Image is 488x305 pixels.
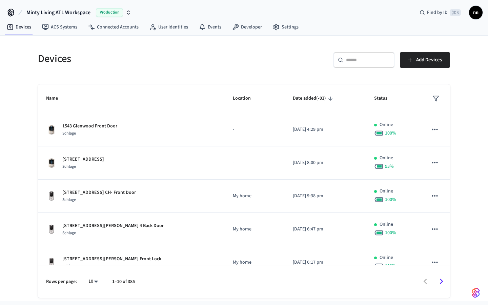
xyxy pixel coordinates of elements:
span: Status [374,93,396,104]
p: [DATE] 9:38 pm [293,192,358,200]
span: 100 % [385,229,396,236]
span: Find by ID [427,9,448,16]
a: User Identities [144,21,194,33]
a: Connected Accounts [83,21,144,33]
span: Name [46,93,67,104]
p: Online [380,221,393,228]
span: 93 % [385,163,394,170]
span: Minty Living ATL Workspace [26,8,90,17]
span: Schlage [62,263,76,269]
p: Online [380,188,393,195]
p: 1–10 of 385 [112,278,135,285]
h5: Devices [38,52,240,66]
p: - [233,126,277,133]
span: Schlage [62,230,76,236]
p: Online [380,121,393,128]
span: 100 % [385,196,396,203]
img: SeamLogoGradient.69752ec5.svg [472,287,480,298]
span: 100 % [385,130,396,137]
span: Production [96,8,123,17]
p: [DATE] 8:00 pm [293,159,358,166]
p: 1543 Glenwood Front Door [62,123,117,130]
button: Add Devices [400,52,450,68]
span: Schlage [62,197,76,203]
div: Find by ID⌘ K [414,6,466,19]
p: Rows per page: [46,278,77,285]
a: ACS Systems [37,21,83,33]
span: Date added(-03) [293,93,335,104]
div: 10 [85,277,101,286]
p: [DATE] 6:47 pm [293,226,358,233]
span: nn [470,6,482,19]
img: Yale Assure Touchscreen Wifi Smart Lock, Satin Nickel, Front [46,257,57,268]
p: [STREET_ADDRESS][PERSON_NAME] 4 Back Door [62,222,164,229]
img: Schlage Sense Smart Deadbolt with Camelot Trim, Front [46,158,57,168]
img: Yale Assure Touchscreen Wifi Smart Lock, Satin Nickel, Front [46,224,57,235]
p: [DATE] 4:29 pm [293,126,358,133]
p: Online [380,155,393,162]
img: Yale Assure Touchscreen Wifi Smart Lock, Satin Nickel, Front [46,191,57,202]
a: Devices [1,21,37,33]
p: [STREET_ADDRESS][PERSON_NAME] Front Lock [62,256,161,263]
button: Go to next page [433,273,449,289]
p: Online [380,254,393,261]
p: [STREET_ADDRESS] [62,156,104,163]
span: Location [233,93,260,104]
span: Add Devices [416,56,442,64]
a: Developer [227,21,267,33]
p: My home [233,226,277,233]
p: My home [233,259,277,266]
img: Schlage Sense Smart Deadbolt with Camelot Trim, Front [46,124,57,135]
span: ⌘ K [450,9,461,16]
p: [DATE] 6:17 pm [293,259,358,266]
a: Settings [267,21,304,33]
p: [STREET_ADDRESS] CH- Front Door [62,189,136,196]
p: - [233,159,277,166]
button: nn [469,6,483,19]
span: 100 % [385,263,396,269]
p: My home [233,192,277,200]
span: Schlage [62,164,76,169]
a: Events [194,21,227,33]
span: Schlage [62,130,76,136]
